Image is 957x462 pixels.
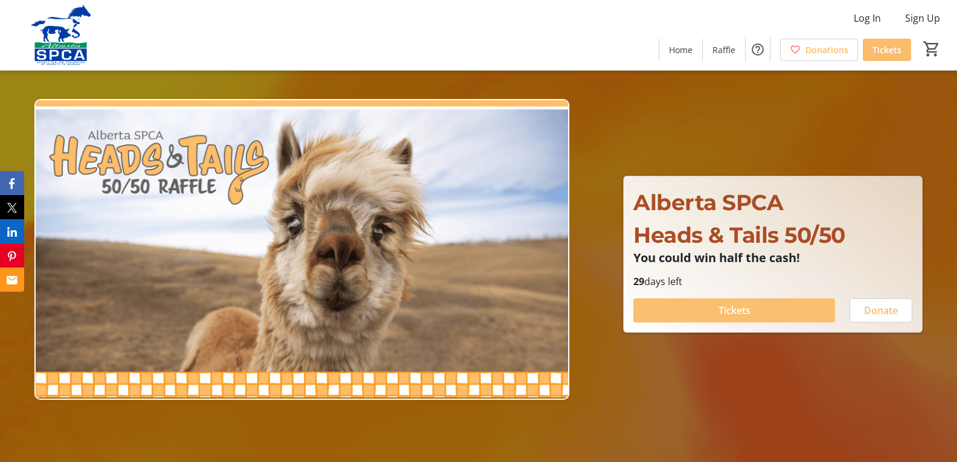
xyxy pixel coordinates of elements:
span: 29 [633,275,644,288]
span: Tickets [719,303,751,318]
a: Tickets [863,39,911,61]
img: Campaign CTA Media Photo [34,99,570,400]
span: Home [669,43,693,56]
span: Heads & Tails 50/50 [633,222,845,248]
button: Tickets [633,298,835,322]
button: Log In [844,8,891,28]
button: Donate [850,298,912,322]
span: Alberta SPCA [633,189,783,216]
span: Donate [864,303,898,318]
p: You could win half the cash! [633,251,912,265]
span: Raffle [712,43,735,56]
a: Raffle [703,39,745,61]
p: days left [633,274,912,289]
button: Sign Up [895,8,950,28]
span: Log In [854,11,881,25]
img: Alberta SPCA's Logo [7,5,115,65]
a: Donations [780,39,858,61]
button: Cart [921,38,943,60]
a: Home [659,39,702,61]
span: Donations [805,43,848,56]
span: Tickets [872,43,901,56]
span: Sign Up [905,11,940,25]
button: Help [746,37,770,62]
